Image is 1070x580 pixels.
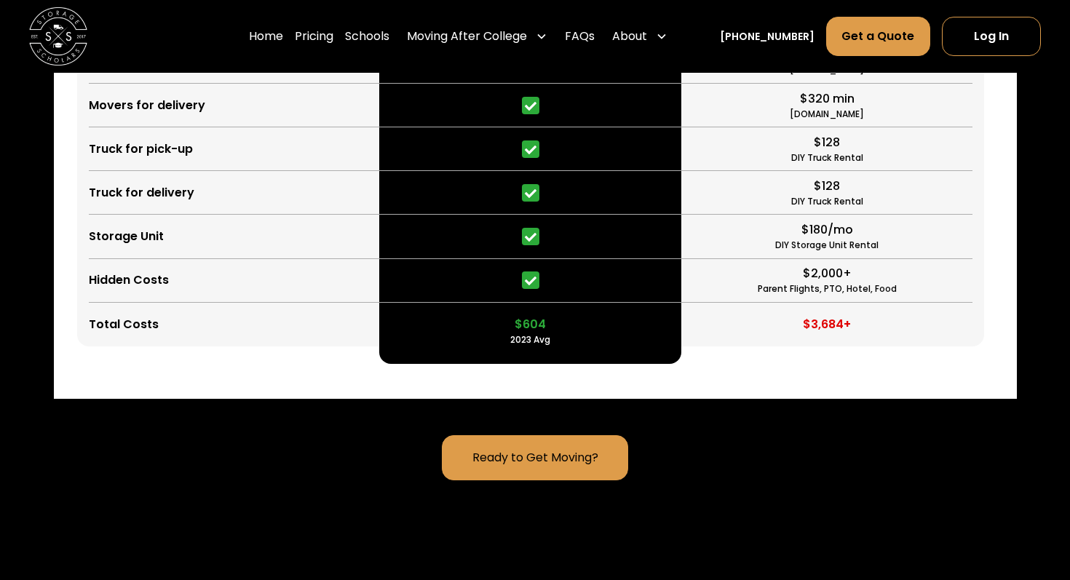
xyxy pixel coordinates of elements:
div: 2023 Avg [510,333,550,346]
a: Get a Quote [826,17,930,56]
a: Pricing [295,16,333,57]
div: Truck for pick-up [89,140,193,158]
div: Movers for delivery [89,97,205,114]
div: $3,684+ [803,316,851,333]
a: [PHONE_NUMBER] [720,29,815,44]
div: $180/mo [801,221,853,239]
div: Truck for delivery [89,184,194,202]
div: DIY Truck Rental [791,195,863,208]
div: [DOMAIN_NAME] [790,108,864,121]
div: Total Costs [89,316,159,333]
div: DIY Storage Unit Rental [775,239,879,252]
div: Parent Flights, PTO, Hotel, Food [758,282,897,295]
div: $604 [515,316,546,333]
div: DIY Truck Rental [791,151,863,164]
div: $320 min [800,90,855,108]
a: FAQs [565,16,595,57]
a: Home [249,16,283,57]
div: $128 [814,178,840,195]
div: Moving After College [407,28,527,45]
div: $2,000+ [803,265,852,282]
div: About [612,28,647,45]
a: Ready to Get Moving? [442,435,627,480]
div: Hidden Costs [89,271,169,289]
a: Schools [345,16,389,57]
a: Log In [942,17,1041,56]
div: Moving After College [401,16,553,57]
div: About [606,16,673,57]
div: Storage Unit [89,228,164,245]
img: Storage Scholars main logo [29,7,87,65]
div: $128 [814,134,840,151]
